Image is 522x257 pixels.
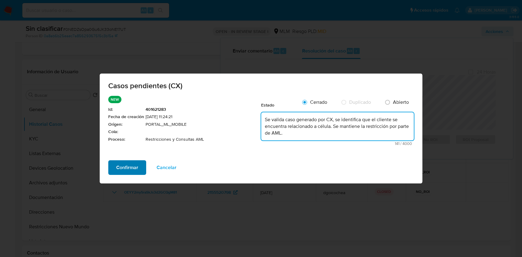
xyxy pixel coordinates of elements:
[108,96,121,103] p: NEW
[146,107,261,113] span: 401621283
[261,96,298,111] div: Estado
[108,82,414,89] span: Casos pendientes (CX)
[261,112,414,140] textarea: Se valida caso generado por CX, se identifica que el cliente se encuentra relacionado a célula. S...
[149,160,184,175] button: Cancelar
[393,99,409,106] span: Abierto
[108,160,146,175] button: Confirmar
[108,136,144,143] span: Proceso :
[146,114,261,120] span: [DATE] 11:24:21
[108,114,144,120] span: Fecha de creación
[157,161,176,174] span: Cancelar
[310,99,327,106] span: Cerrado
[146,121,261,128] span: PORTAL_ML_MOBILE
[108,107,144,113] span: Id :
[146,136,261,143] span: Restricciones y Consultas AML
[108,121,144,128] span: Origen :
[263,142,412,146] span: Máximo 4000 caracteres
[108,129,144,135] span: Cola :
[116,161,138,174] span: Confirmar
